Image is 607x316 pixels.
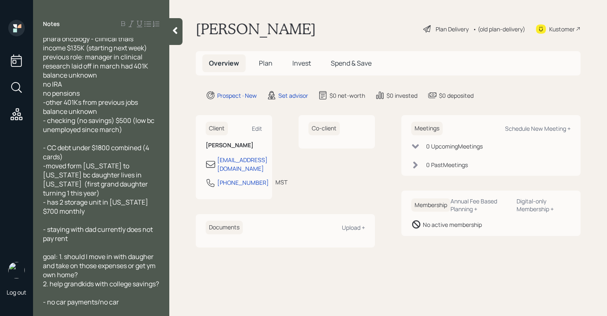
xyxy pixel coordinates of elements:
div: Schedule New Meeting + [505,125,571,132]
span: - has 2 storage unit in [US_STATE] $700 monthly [43,198,149,216]
span: goal: 1. should I move in with daugher and take on those expenses or get ym own home? [43,252,157,279]
div: Log out [7,288,26,296]
span: - CC debt under $1800 combined (4 cards) [43,143,150,161]
span: - no car payments/no car [43,297,119,307]
div: 0 Past Meeting s [426,160,468,169]
div: MST [275,178,287,186]
div: • (old plan-delivery) [473,25,525,33]
h1: [PERSON_NAME] [196,20,316,38]
div: Plan Delivery [436,25,469,33]
span: 2. help grandkids with college savings? [43,279,159,288]
span: Overview [209,59,239,68]
span: no pensions [43,89,80,98]
div: Annual Fee Based Planning + [451,197,510,213]
div: Upload + [342,224,365,231]
span: Spend & Save [331,59,372,68]
div: [PHONE_NUMBER] [217,178,269,187]
div: [EMAIL_ADDRESS][DOMAIN_NAME] [217,156,268,173]
div: Set advisor [278,91,308,100]
h6: Meetings [411,122,443,135]
img: retirable_logo.png [8,262,25,278]
span: income $135K (starting next week) [43,43,147,52]
h6: Co-client [308,122,340,135]
span: - checking (no savings) $500 (low bc unemployed since march) [43,116,156,134]
div: $0 deposited [439,91,474,100]
div: $0 net-worth [330,91,365,100]
div: 0 Upcoming Meeting s [426,142,483,151]
div: Prospect · New [217,91,257,100]
div: $0 invested [386,91,417,100]
h6: [PERSON_NAME] [206,142,262,149]
h6: Documents [206,221,243,234]
h6: Client [206,122,228,135]
span: Invest [292,59,311,68]
span: - staying with dad currently does not pay rent [43,225,154,243]
span: no IRA [43,80,62,89]
div: Digital-only Membership + [517,197,571,213]
div: Kustomer [549,25,575,33]
span: Plan [259,59,273,68]
label: Notes [43,20,60,28]
span: previous role: manager in clinical research laid off in march had 401K balance unknown [43,52,149,80]
div: No active membership [423,220,482,229]
h6: Membership [411,198,451,212]
span: -other 401Ks from previous jobs balance unknown [43,98,139,116]
div: Edit [252,125,262,132]
span: -moved form [US_STATE] to [US_STATE] bc daughter lives in [US_STATE] (first grand daughter turnin... [43,161,149,198]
